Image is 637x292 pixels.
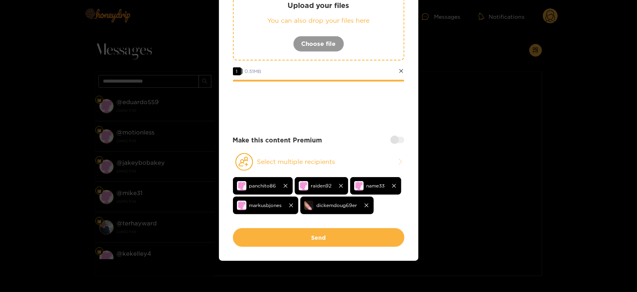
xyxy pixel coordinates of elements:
img: no-avatar.png [299,181,308,191]
span: raiden92 [311,181,332,190]
span: 1 [233,67,241,75]
span: 0.51 MB [245,69,262,74]
span: markusbjones [249,201,282,210]
span: name33 [367,181,385,190]
p: You can also drop your files here [250,16,388,25]
img: no-avatar.png [354,181,364,191]
button: Choose file [293,36,344,52]
span: dickemdoug69er [317,201,357,210]
span: panchito86 [249,181,276,190]
img: h8rst-screenshot_20250801_060830_chrome.jpg [304,201,314,210]
button: Select multiple recipients [233,153,404,171]
img: no-avatar.png [237,201,247,210]
img: no-avatar.png [237,181,247,191]
p: Upload your files [250,1,388,10]
strong: Make this content Premium [233,136,322,145]
button: Send [233,228,404,247]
